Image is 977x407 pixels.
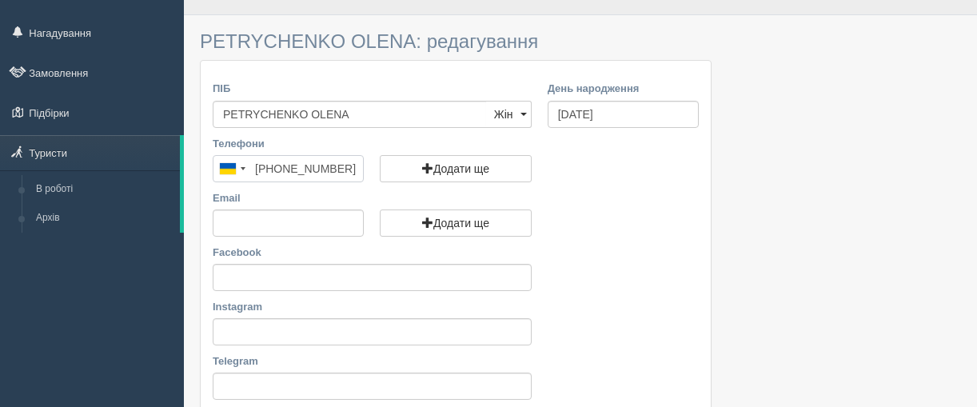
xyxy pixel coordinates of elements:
label: Email [213,190,364,205]
label: Facebook [213,245,532,260]
a: В роботі [29,175,180,204]
a: Архів [29,204,180,233]
a: Жін [486,101,532,128]
button: Додати ще [380,155,531,182]
input: +380 50 123 4567 [213,155,364,182]
span: PETRYCHENKO OLENA: редагування [200,30,538,52]
button: Selected country [213,156,250,182]
label: ПІБ [213,81,532,96]
button: Додати ще [380,209,531,237]
label: Телефони [213,136,364,151]
label: Telegram [213,353,532,369]
label: Instagram [213,299,532,314]
label: День народження [548,81,699,96]
span: Жін [494,108,513,121]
